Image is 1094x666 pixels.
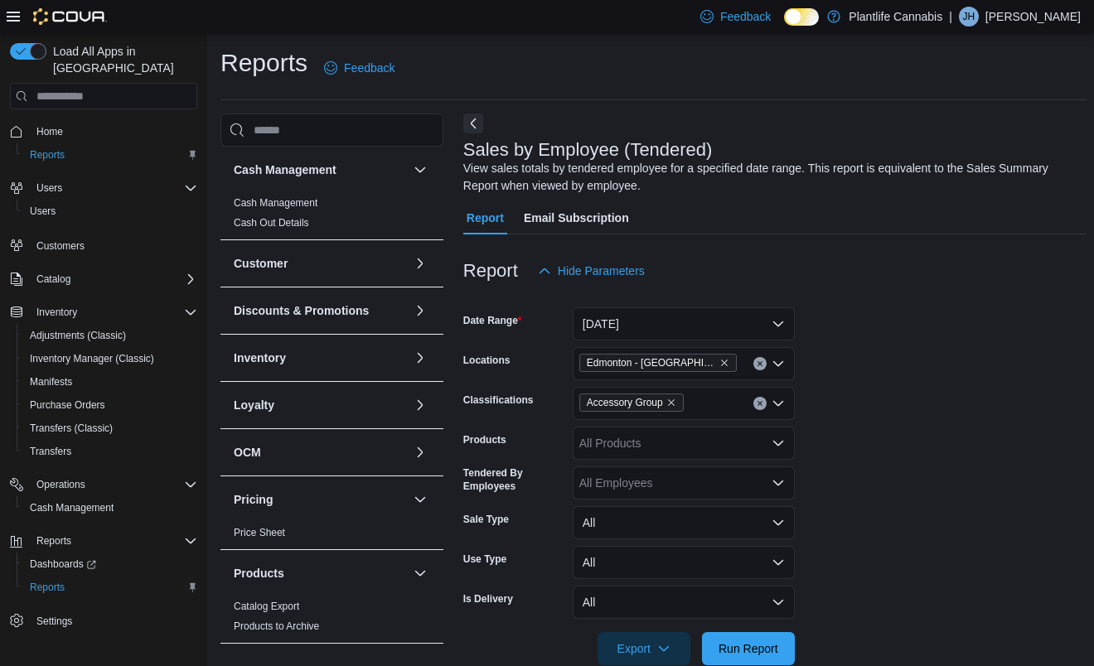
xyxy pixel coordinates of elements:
[573,546,795,579] button: All
[30,422,113,435] span: Transfers (Classic)
[23,201,197,221] span: Users
[849,7,942,27] p: Plantlife Cannabis
[17,393,204,417] button: Purchase Orders
[234,620,319,633] span: Products to Archive
[30,531,197,551] span: Reports
[46,43,197,76] span: Load All Apps in [GEOGRAPHIC_DATA]
[36,534,71,548] span: Reports
[234,255,407,272] button: Customer
[234,397,274,413] h3: Loyalty
[772,357,785,370] button: Open list of options
[17,324,204,347] button: Adjustments (Classic)
[23,395,197,415] span: Purchase Orders
[234,491,273,508] h3: Pricing
[30,236,91,256] a: Customers
[3,119,204,143] button: Home
[959,7,979,27] div: Jadian Hawk
[234,600,299,613] span: Catalog Export
[30,610,197,631] span: Settings
[463,140,713,160] h3: Sales by Employee (Tendered)
[23,498,120,518] a: Cash Management
[234,601,299,612] a: Catalog Export
[410,490,430,509] button: Pricing
[30,475,197,495] span: Operations
[30,122,70,142] a: Home
[30,148,65,162] span: Reports
[317,51,401,84] a: Feedback
[234,444,407,461] button: OCM
[23,554,103,574] a: Dashboards
[36,239,85,253] span: Customers
[33,8,107,25] img: Cova
[23,498,197,518] span: Cash Management
[467,201,504,234] span: Report
[23,577,197,597] span: Reports
[531,254,651,287] button: Hide Parameters
[17,440,204,463] button: Transfers
[234,527,285,538] a: Price Sheet
[30,269,197,289] span: Catalog
[463,354,511,367] label: Locations
[234,620,319,632] a: Products to Archive
[587,394,663,411] span: Accessory Group
[17,553,204,576] a: Dashboards
[30,352,154,365] span: Inventory Manager (Classic)
[579,393,684,412] span: Accessory Group
[3,609,204,633] button: Settings
[30,375,72,388] span: Manifests
[17,200,204,223] button: Users
[720,8,771,25] span: Feedback
[23,554,197,574] span: Dashboards
[23,326,133,345] a: Adjustments (Classic)
[17,496,204,519] button: Cash Management
[234,197,317,209] a: Cash Management
[30,557,96,571] span: Dashboards
[23,349,161,369] a: Inventory Manager (Classic)
[410,301,430,321] button: Discounts & Promotions
[17,370,204,393] button: Manifests
[36,615,72,628] span: Settings
[234,491,407,508] button: Pricing
[772,397,785,410] button: Open list of options
[579,354,737,372] span: Edmonton - Jagare Ridge
[30,329,126,342] span: Adjustments (Classic)
[753,397,767,410] button: Clear input
[30,205,56,218] span: Users
[220,46,307,80] h1: Reports
[234,302,407,319] button: Discounts & Promotions
[234,397,407,413] button: Loyalty
[963,7,975,27] span: JH
[234,162,336,178] h3: Cash Management
[234,444,261,461] h3: OCM
[23,395,112,415] a: Purchase Orders
[753,357,767,370] button: Clear input
[234,162,407,178] button: Cash Management
[23,418,197,438] span: Transfers (Classic)
[608,632,680,665] span: Export
[30,234,197,255] span: Customers
[30,398,105,412] span: Purchase Orders
[23,201,62,221] a: Users
[3,233,204,257] button: Customers
[463,513,509,526] label: Sale Type
[410,160,430,180] button: Cash Management
[30,302,197,322] span: Inventory
[23,145,197,165] span: Reports
[3,301,204,324] button: Inventory
[784,8,819,26] input: Dark Mode
[30,475,92,495] button: Operations
[23,145,71,165] a: Reports
[36,478,85,491] span: Operations
[36,306,77,319] span: Inventory
[30,445,71,458] span: Transfers
[17,143,204,166] button: Reports
[949,7,952,27] p: |
[30,302,84,322] button: Inventory
[598,632,690,665] button: Export
[234,350,407,366] button: Inventory
[410,395,430,415] button: Loyalty
[666,398,676,408] button: Remove Accessory Group from selection in this group
[702,632,795,665] button: Run Report
[30,178,197,198] span: Users
[463,314,522,327] label: Date Range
